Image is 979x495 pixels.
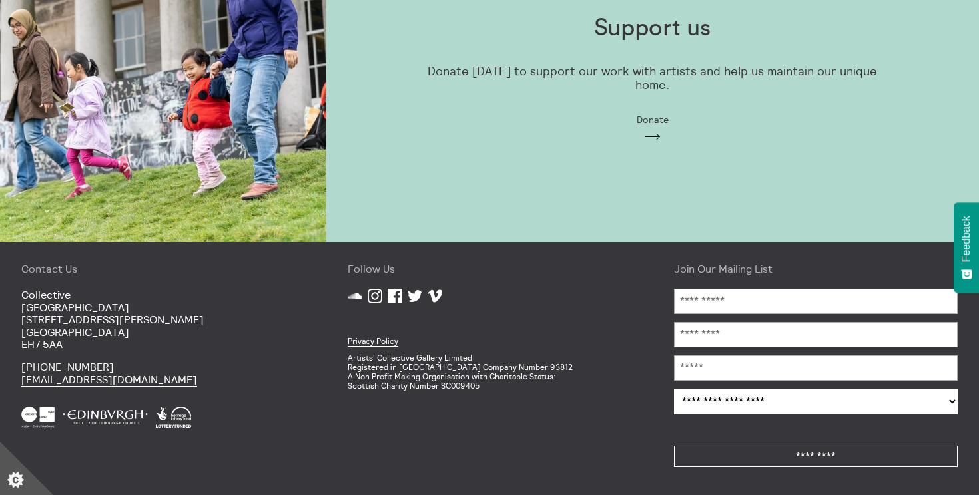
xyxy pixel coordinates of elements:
[21,407,55,428] img: Creative Scotland
[348,353,631,390] p: Artists' Collective Gallery Limited Registered in [GEOGRAPHIC_DATA] Company Number 93812 A Non Pr...
[348,263,631,275] h4: Follow Us
[156,407,191,428] img: Heritage Lottery Fund
[418,65,887,92] p: Donate [DATE] to support our work with artists and help us maintain our unique home.
[594,15,711,42] h1: Support us
[960,216,972,262] span: Feedback
[21,373,197,387] a: [EMAIL_ADDRESS][DOMAIN_NAME]
[954,202,979,293] button: Feedback - Show survey
[21,289,305,350] p: Collective [GEOGRAPHIC_DATA] [STREET_ADDRESS][PERSON_NAME] [GEOGRAPHIC_DATA] EH7 5AA
[674,263,958,275] h4: Join Our Mailing List
[637,114,669,125] span: Donate
[63,407,148,428] img: City Of Edinburgh Council White
[21,263,305,275] h4: Contact Us
[348,336,398,347] a: Privacy Policy
[21,361,305,385] p: [PHONE_NUMBER]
